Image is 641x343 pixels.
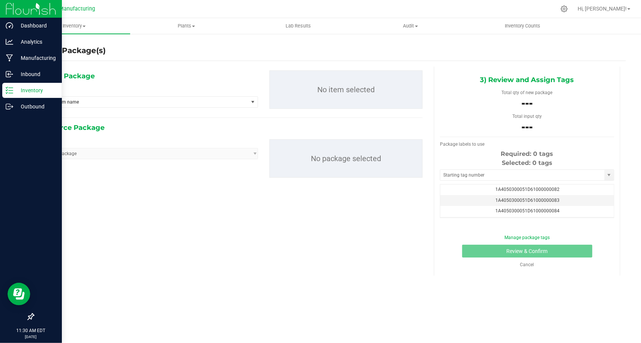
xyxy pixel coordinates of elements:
span: 1A4050300051D61000000082 [495,187,560,192]
p: Inbound [13,70,58,79]
span: 1) New Package [39,70,95,82]
span: Total input qty [512,114,542,119]
span: 1A4050300051D61000000083 [495,198,560,203]
span: select [248,97,258,107]
span: Hi, [PERSON_NAME]! [578,6,627,12]
span: Total qty of new package [502,90,553,95]
h4: Create Package(s) [33,45,106,56]
p: 11:30 AM EDT [3,327,58,334]
inline-svg: Manufacturing [6,54,13,62]
div: Manage settings [560,5,569,12]
a: Lab Results [242,18,354,34]
span: --- [521,97,533,109]
p: Manufacturing [13,53,58,63]
span: Inventory Counts [495,23,550,29]
iframe: Resource center [8,283,30,305]
span: --- [521,121,533,133]
p: Analytics [13,37,58,46]
span: 1A4050300051D61000000084 [495,208,560,213]
inline-svg: Inventory [6,87,13,94]
p: Dashboard [13,21,58,30]
span: Lab Results [275,23,321,29]
span: Manufacturing [59,6,95,12]
span: select [604,170,614,180]
span: Required: 0 tags [501,150,553,157]
p: No item selected [270,71,422,108]
a: Audit [355,18,467,34]
span: Type item name [39,97,248,107]
p: No package selected [270,140,422,177]
input: Starting tag number [440,170,604,180]
a: Cancel [520,262,534,267]
span: Inventory [18,23,130,29]
a: Inventory Counts [467,18,579,34]
span: Package labels to use [440,142,484,147]
p: Outbound [13,102,58,111]
span: Selected: 0 tags [502,159,552,166]
p: Inventory [13,86,58,95]
a: Plants [130,18,242,34]
inline-svg: Analytics [6,38,13,46]
inline-svg: Outbound [6,103,13,110]
a: Manage package tags [504,235,550,240]
span: Audit [355,23,466,29]
span: Plants [131,23,242,29]
inline-svg: Dashboard [6,22,13,29]
p: [DATE] [3,334,58,340]
span: 2) Source Package [39,122,105,133]
inline-svg: Inbound [6,70,13,78]
span: 3) Review and Assign Tags [480,74,574,85]
button: Review & Confirm [462,245,592,258]
a: Inventory [18,18,130,34]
